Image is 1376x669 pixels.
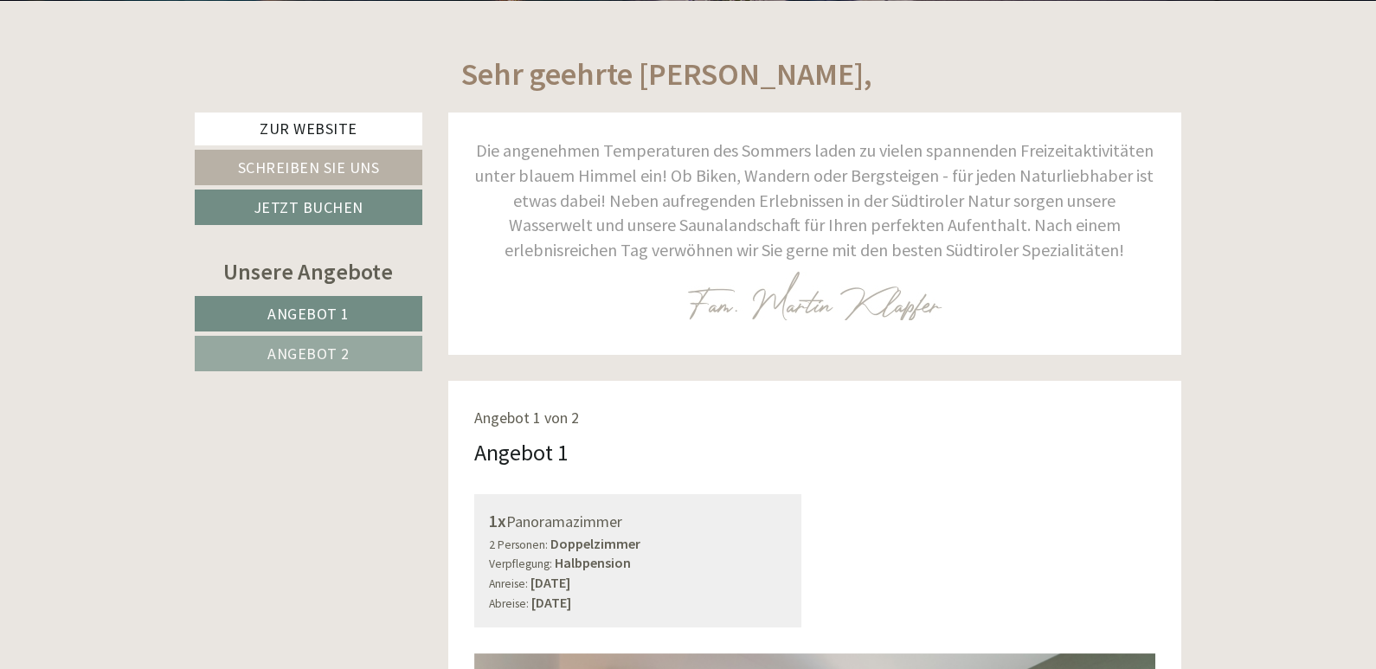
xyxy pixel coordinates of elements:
[195,255,422,287] div: Unsere Angebote
[267,344,350,363] span: Angebot 2
[13,47,275,100] div: Guten Tag, wie können wir Ihnen helfen?
[26,84,267,96] small: 15:55
[195,190,422,225] a: Jetzt buchen
[310,13,372,42] div: [DATE]
[461,57,872,92] h1: Sehr geehrte [PERSON_NAME],
[475,139,1154,260] span: Die angenehmen Temperaturen des Sommers laden zu vielen spannenden Freizeitaktivitäten unter blau...
[531,594,571,611] b: [DATE]
[489,537,548,552] small: 2 Personen:
[555,554,631,571] b: Halbpension
[195,150,422,185] a: Schreiben Sie uns
[26,50,267,64] div: Inso Sonnenheim
[550,535,640,552] b: Doppelzimmer
[195,113,422,145] a: Zur Website
[489,509,788,534] div: Panoramazimmer
[687,271,942,320] img: image
[570,451,682,486] button: Senden
[489,556,552,571] small: Verpflegung:
[474,408,579,428] span: Angebot 1 von 2
[489,510,506,531] b: 1x
[489,576,528,591] small: Anreise:
[530,574,570,591] b: [DATE]
[489,596,529,611] small: Abreise:
[474,436,569,468] div: Angebot 1
[267,304,350,324] span: Angebot 1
